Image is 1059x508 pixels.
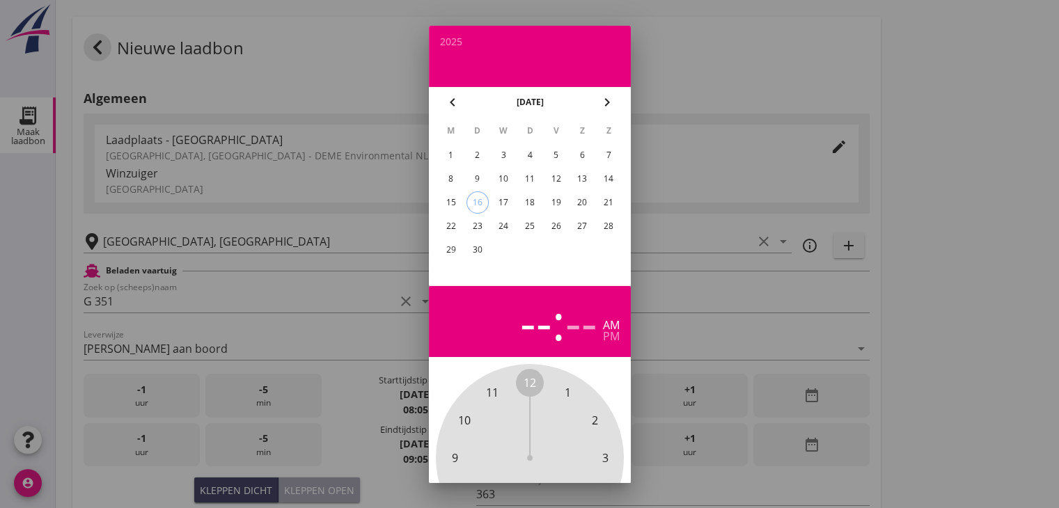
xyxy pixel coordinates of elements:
button: 26 [544,215,567,237]
button: 21 [597,191,620,214]
th: V [543,119,568,143]
button: 16 [466,191,488,214]
i: chevron_left [444,94,461,111]
button: 27 [571,215,593,237]
div: -- [520,297,552,346]
span: 10 [458,412,471,429]
div: 16 [466,192,487,213]
button: 3 [492,144,515,166]
button: 14 [597,168,620,190]
button: 23 [466,215,488,237]
button: 25 [518,215,540,237]
button: 2 [466,144,488,166]
button: 7 [597,144,620,166]
button: 8 [439,168,462,190]
div: pm [603,331,620,342]
button: 29 [439,239,462,261]
div: -- [565,297,597,346]
span: 11 [486,384,499,401]
span: 12 [524,374,536,391]
button: 9 [466,168,488,190]
button: 28 [597,215,620,237]
th: D [464,119,489,143]
th: Z [596,119,621,143]
button: 18 [518,191,540,214]
button: [DATE] [512,92,547,113]
button: 6 [571,144,593,166]
button: 15 [439,191,462,214]
span: 1 [564,384,570,401]
button: 17 [492,191,515,214]
span: : [552,297,565,346]
button: 4 [518,144,540,166]
button: 12 [544,168,567,190]
button: 30 [466,239,488,261]
th: Z [570,119,595,143]
th: D [517,119,542,143]
button: 24 [492,215,515,237]
th: W [491,119,516,143]
div: am [603,319,620,331]
i: chevron_right [599,94,615,111]
span: 3 [602,450,608,466]
button: 20 [571,191,593,214]
span: 2 [592,412,598,429]
th: M [439,119,464,143]
button: 13 [571,168,593,190]
button: 1 [439,144,462,166]
button: 11 [518,168,540,190]
button: 19 [544,191,567,214]
span: 9 [451,450,457,466]
button: 10 [492,168,515,190]
button: 5 [544,144,567,166]
div: 2025 [440,37,620,47]
button: 22 [439,215,462,237]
